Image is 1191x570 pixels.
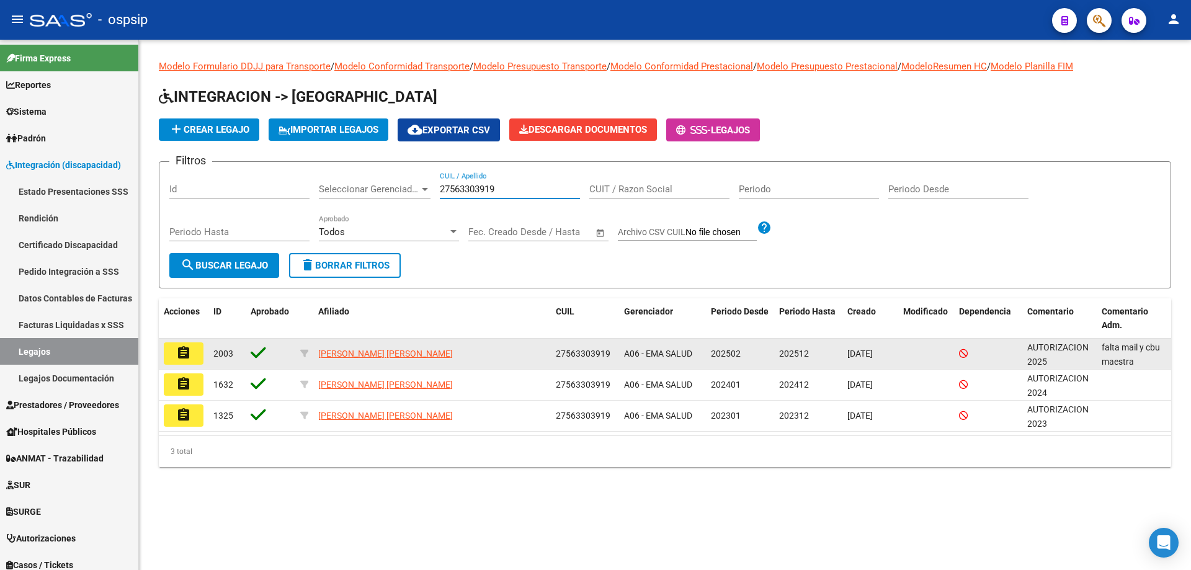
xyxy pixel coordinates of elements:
span: 202401 [711,380,741,390]
span: 202301 [711,411,741,421]
span: Creado [847,306,876,316]
span: Descargar Documentos [519,124,647,135]
span: 1325 [213,411,233,421]
span: 2003 [213,349,233,358]
span: Modificado [903,306,948,316]
span: Periodo Desde [711,306,769,316]
datatable-header-cell: ID [208,298,246,339]
span: ID [213,306,221,316]
span: CUIL [556,306,574,316]
span: falta mail y cbu maestra [1102,342,1160,367]
button: -Legajos [666,118,760,141]
mat-icon: help [757,220,772,235]
button: IMPORTAR LEGAJOS [269,118,388,141]
span: SUR [6,478,30,492]
span: Hospitales Públicos [6,425,96,439]
datatable-header-cell: Modificado [898,298,954,339]
input: Start date [468,226,509,238]
mat-icon: cloud_download [408,122,422,137]
span: Prestadores / Proveedores [6,398,119,412]
mat-icon: add [169,122,184,136]
span: Todos [319,226,345,238]
div: 3 total [159,436,1171,467]
mat-icon: assignment [176,345,191,360]
span: [DATE] [847,349,873,358]
span: Seleccionar Gerenciador [319,184,419,195]
span: Autorizaciones [6,532,76,545]
input: End date [520,226,580,238]
span: A06 - EMA SALUD [624,349,692,358]
span: AUTORIZACION 2025 [1027,342,1089,367]
button: Exportar CSV [398,118,500,141]
span: Aprobado [251,306,289,316]
button: Buscar Legajo [169,253,279,278]
a: Modelo Presupuesto Transporte [473,61,607,72]
a: Modelo Formulario DDJJ para Transporte [159,61,331,72]
span: Acciones [164,306,200,316]
span: [PERSON_NAME] [PERSON_NAME] [318,380,453,390]
button: Descargar Documentos [509,118,657,141]
span: IMPORTAR LEGAJOS [279,124,378,135]
button: Open calendar [594,226,608,240]
span: [PERSON_NAME] [PERSON_NAME] [318,349,453,358]
a: Modelo Presupuesto Prestacional [757,61,898,72]
input: Archivo CSV CUIL [685,227,757,238]
span: Integración (discapacidad) [6,158,121,172]
span: [PERSON_NAME] [PERSON_NAME] [318,411,453,421]
datatable-header-cell: Periodo Desde [706,298,774,339]
span: 202502 [711,349,741,358]
datatable-header-cell: Comentario Adm. [1097,298,1171,339]
span: Comentario [1027,306,1074,316]
span: Legajos [711,125,750,136]
mat-icon: menu [10,12,25,27]
span: Borrar Filtros [300,260,390,271]
mat-icon: search [181,257,195,272]
datatable-header-cell: Aprobado [246,298,295,339]
span: [DATE] [847,411,873,421]
span: AUTORIZACION 2023 [1027,404,1089,429]
a: ModeloResumen HC [901,61,987,72]
datatable-header-cell: Gerenciador [619,298,706,339]
span: Reportes [6,78,51,92]
datatable-header-cell: Periodo Hasta [774,298,842,339]
span: Exportar CSV [408,125,490,136]
span: Sistema [6,105,47,118]
span: INTEGRACION -> [GEOGRAPHIC_DATA] [159,88,437,105]
span: Buscar Legajo [181,260,268,271]
span: 1632 [213,380,233,390]
datatable-header-cell: Comentario [1022,298,1097,339]
span: Archivo CSV CUIL [618,227,685,237]
a: Modelo Planilla FIM [991,61,1073,72]
button: Crear Legajo [159,118,259,141]
span: Dependencia [959,306,1011,316]
span: - [676,125,711,136]
span: [DATE] [847,380,873,390]
a: Modelo Conformidad Transporte [334,61,470,72]
datatable-header-cell: Acciones [159,298,208,339]
mat-icon: assignment [176,376,191,391]
div: Open Intercom Messenger [1149,528,1179,558]
datatable-header-cell: Afiliado [313,298,551,339]
span: Afiliado [318,306,349,316]
span: 202312 [779,411,809,421]
button: Borrar Filtros [289,253,401,278]
mat-icon: assignment [176,407,191,422]
span: Padrón [6,131,46,145]
datatable-header-cell: CUIL [551,298,619,339]
span: AUTORIZACION 2024 [1027,373,1089,398]
span: 202512 [779,349,809,358]
span: 27563303919 [556,380,610,390]
span: SURGE [6,505,41,519]
span: A06 - EMA SALUD [624,411,692,421]
span: Comentario Adm. [1102,306,1148,331]
span: - ospsip [98,6,148,33]
span: Firma Express [6,51,71,65]
span: 202412 [779,380,809,390]
span: ANMAT - Trazabilidad [6,452,104,465]
mat-icon: person [1166,12,1181,27]
span: 27563303919 [556,349,610,358]
span: 27563303919 [556,411,610,421]
a: Modelo Conformidad Prestacional [610,61,753,72]
datatable-header-cell: Creado [842,298,898,339]
mat-icon: delete [300,257,315,272]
